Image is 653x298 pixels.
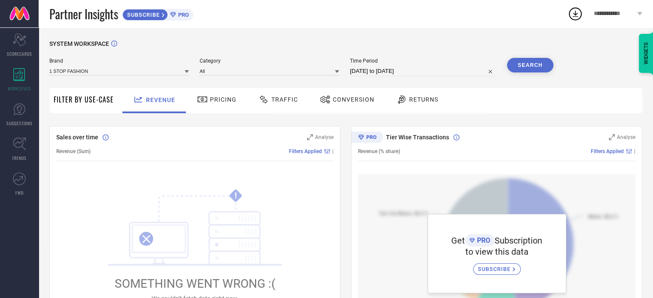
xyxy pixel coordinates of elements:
[54,94,114,105] span: Filter By Use-Case
[475,236,490,244] span: PRO
[495,235,542,246] span: Subscription
[122,7,193,21] a: SUBSCRIBEPRO
[210,96,237,103] span: Pricing
[473,257,521,275] a: SUBSCRIBE
[507,58,553,72] button: Search
[617,134,635,140] span: Analyse
[200,58,339,64] span: Category
[289,148,322,154] span: Filters Applied
[176,12,189,18] span: PRO
[332,148,334,154] span: |
[307,134,313,140] svg: Zoom
[478,266,513,272] span: SUBSCRIBE
[358,148,400,154] span: Revenue (% share)
[123,12,162,18] span: SUBSCRIBE
[49,5,118,23] span: Partner Insights
[465,247,528,257] span: to view this data
[350,66,496,76] input: Select time period
[235,191,237,201] tspan: !
[315,134,334,140] span: Analyse
[609,134,615,140] svg: Zoom
[7,51,32,57] span: SCORECARDS
[634,148,635,154] span: |
[49,58,189,64] span: Brand
[12,155,27,161] span: TRENDS
[451,235,465,246] span: Get
[568,6,583,21] div: Open download list
[333,96,374,103] span: Conversion
[8,85,31,92] span: WORKSPACE
[56,148,91,154] span: Revenue (Sum)
[351,132,383,144] div: Premium
[49,40,109,47] span: SYSTEM WORKSPACE
[6,120,33,126] span: SUGGESTIONS
[386,134,449,141] span: Tier Wise Transactions
[271,96,298,103] span: Traffic
[146,96,175,103] span: Revenue
[591,148,624,154] span: Filters Applied
[56,134,98,141] span: Sales over time
[350,58,496,64] span: Time Period
[15,190,24,196] span: FWD
[409,96,438,103] span: Returns
[115,277,276,291] span: SOMETHING WENT WRONG :(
